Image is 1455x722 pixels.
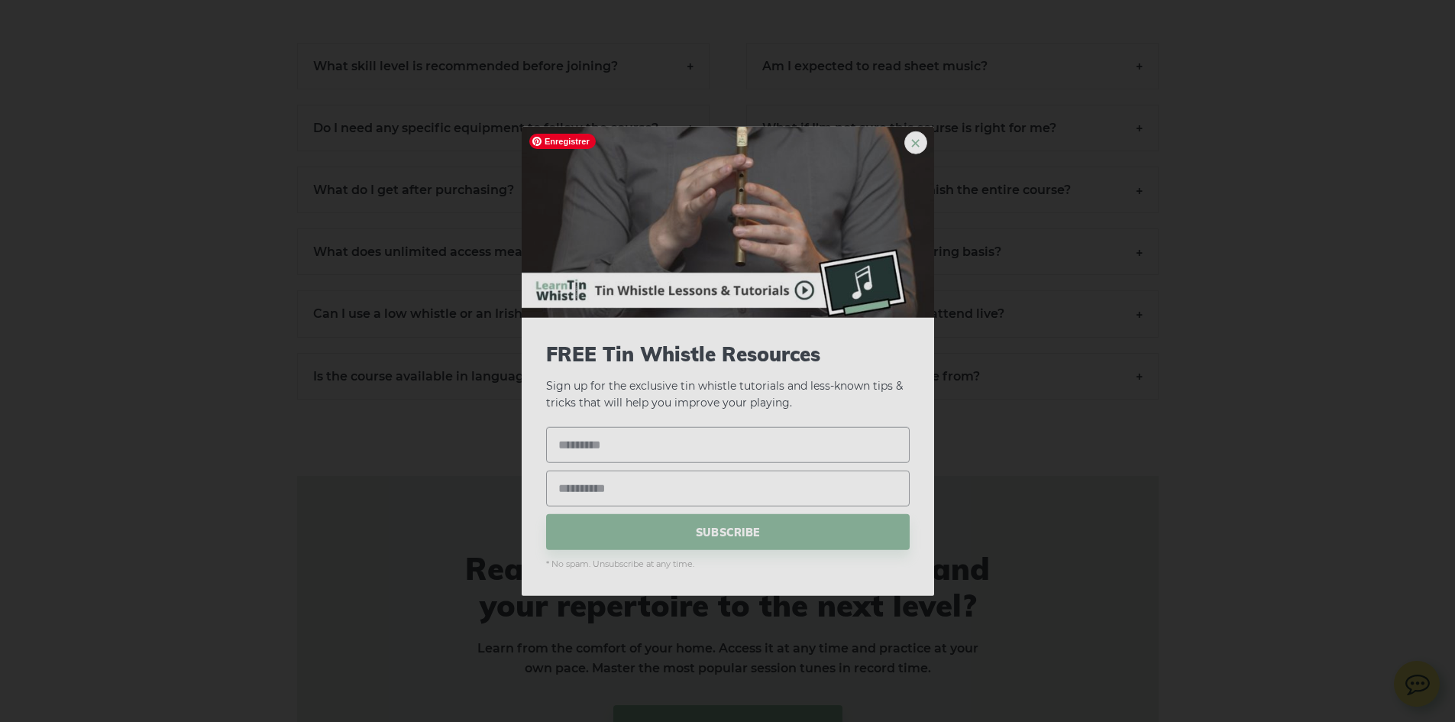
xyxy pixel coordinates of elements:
img: Tin Whistle Buying Guide Preview [522,126,934,317]
span: FREE Tin Whistle Resources [546,342,910,365]
span: SUBSCRIBE [546,514,910,550]
p: Sign up for the exclusive tin whistle tutorials and less-known tips & tricks that will help you i... [546,342,910,412]
span: * No spam. Unsubscribe at any time. [546,558,910,571]
a: × [904,131,927,154]
span: Enregistrer [529,134,596,149]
